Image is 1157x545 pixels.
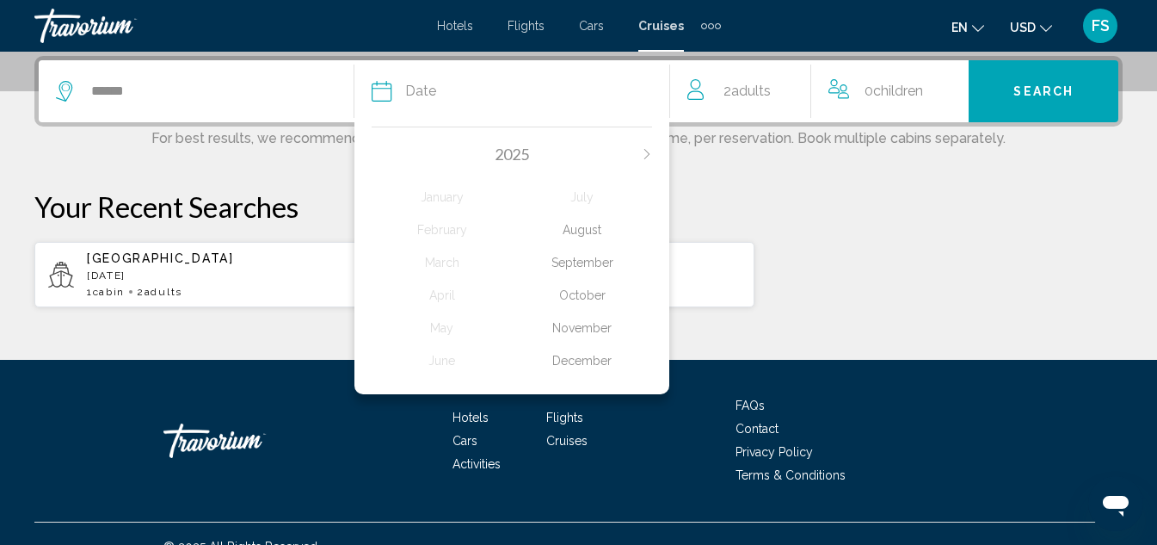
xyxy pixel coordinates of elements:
[512,214,652,245] div: August
[873,83,923,99] span: Children
[512,214,652,246] button: August
[512,313,652,344] div: November
[452,411,489,424] a: Hotels
[34,189,1123,224] p: Your Recent Searches
[372,181,512,214] button: January
[34,127,1123,146] p: For best results, we recommend searching for a maximum of 4 occupants at a time, per reservation....
[372,214,512,246] button: February
[701,12,721,40] button: Extra navigation items
[638,19,684,33] a: Cruises
[731,83,771,99] span: Adults
[1010,21,1036,34] span: USD
[512,345,652,376] div: December
[87,286,125,298] span: 1
[405,79,436,103] span: Date
[1010,15,1052,40] button: Change currency
[1013,85,1074,99] span: Search
[87,251,234,265] span: [GEOGRAPHIC_DATA]
[145,286,182,298] span: Adults
[372,344,512,377] button: June
[372,312,512,344] button: May
[865,79,923,103] span: 0
[452,457,501,471] a: Activities
[437,19,473,33] a: Hotels
[735,422,779,436] a: Contact
[372,60,669,122] button: DatePrevious month2025Next monthJanuaryFebruaryMarchAprilMayJuneJulyAugustSeptemberOctoberNovembe...
[642,148,652,160] button: Next month
[495,145,529,164] span: 2025
[1092,17,1110,34] span: FS
[969,60,1118,122] button: Search
[39,60,1118,122] div: Search widget
[512,312,652,344] button: November
[93,286,125,298] span: cabin
[1078,8,1123,44] button: User Menu
[735,445,813,459] a: Privacy Policy
[34,241,385,308] button: [GEOGRAPHIC_DATA][DATE]1cabin2Adults
[137,286,182,298] span: 2
[163,415,335,467] a: Travorium
[735,399,765,412] a: FAQs
[512,279,652,312] button: October
[579,19,604,33] a: Cars
[670,60,969,122] button: Travelers: 2 adults, 0 children
[546,411,583,424] a: Flights
[372,148,382,160] button: Previous month
[512,344,652,377] button: December
[87,269,372,282] p: [DATE]
[452,434,477,448] a: Cars
[512,280,652,311] div: October
[512,181,652,214] button: July
[512,246,652,279] button: September
[34,9,420,43] a: Travorium
[735,468,846,482] a: Terms & Conditions
[1088,476,1143,531] iframe: Button to launch messaging window
[372,246,512,279] button: March
[951,21,968,34] span: en
[508,19,545,33] a: Flights
[951,15,984,40] button: Change language
[372,279,512,312] button: April
[546,434,588,448] a: Cruises
[512,247,652,278] div: September
[723,79,771,103] span: 2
